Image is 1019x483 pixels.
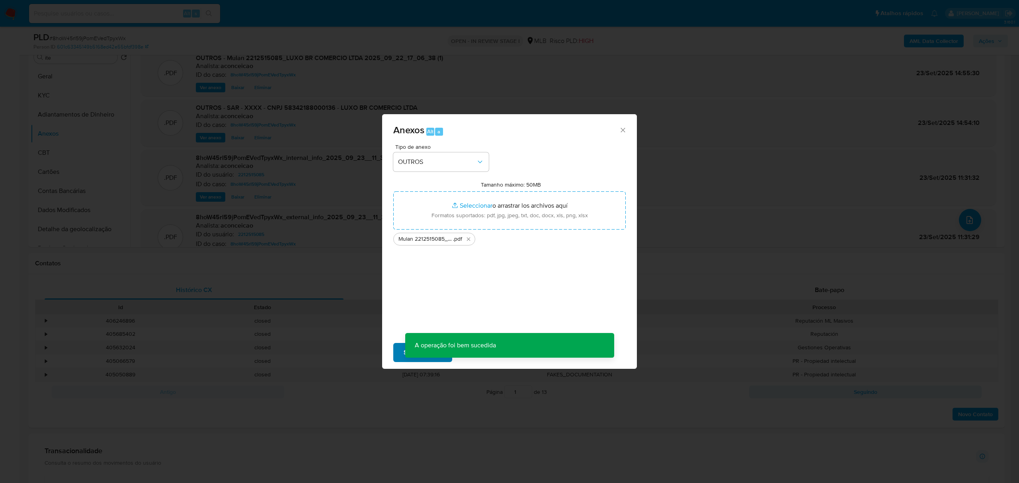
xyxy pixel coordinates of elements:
[481,181,541,188] label: Tamanho máximo: 50MB
[427,128,433,135] span: Alt
[398,235,453,243] span: Mulan 2212515085_LUXO BR COMERCIO LTDA 2025_09_22_17_06_38 (1)
[453,235,462,243] span: .pdf
[464,234,473,244] button: Eliminar Mulan 2212515085_LUXO BR COMERCIO LTDA 2025_09_22_17_06_38 (1).pdf
[393,230,626,245] ul: Archivos seleccionados
[393,152,489,171] button: OUTROS
[619,126,626,133] button: Cerrar
[405,333,506,358] p: A operação foi bem sucedida
[395,144,491,150] span: Tipo de anexo
[466,344,492,361] span: Cancelar
[398,158,476,166] span: OUTROS
[404,344,442,361] span: Subir arquivo
[393,123,424,137] span: Anexos
[393,343,452,362] button: Subir arquivo
[437,128,440,135] span: a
